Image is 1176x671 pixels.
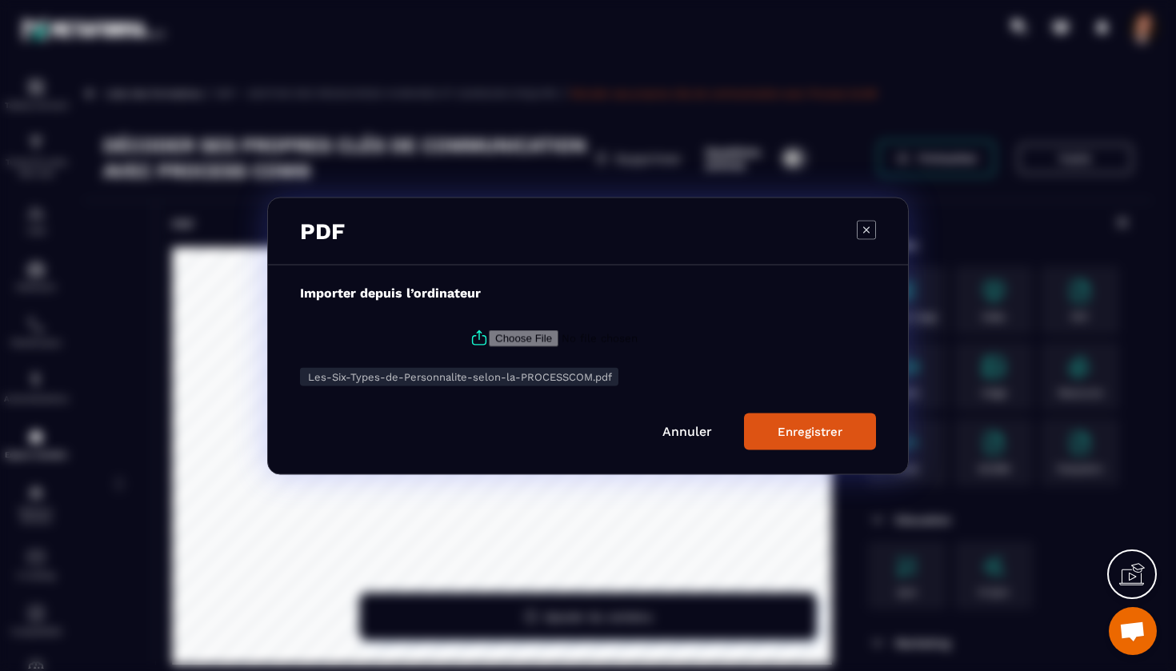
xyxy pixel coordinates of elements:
[300,218,345,244] h3: PDF
[778,424,842,438] div: Enregistrer
[308,370,612,382] span: Les-Six-Types-de-Personnalite-selon-la-PROCESSCOM.pdf
[744,413,876,449] button: Enregistrer
[1109,607,1157,655] div: Ouvrir le chat
[662,423,712,438] a: Annuler
[300,285,481,300] label: Importer depuis l’ordinateur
